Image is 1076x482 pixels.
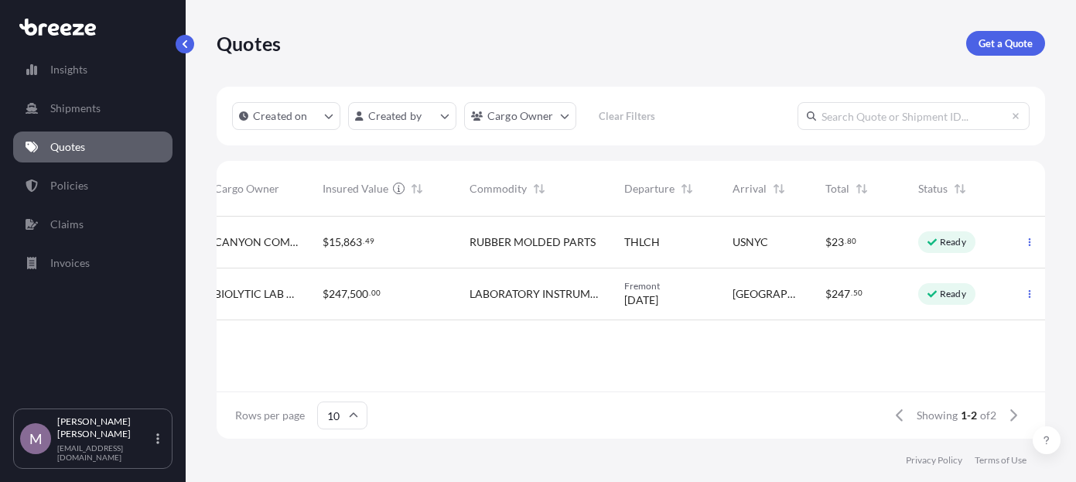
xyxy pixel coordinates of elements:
[348,102,456,130] button: createdBy Filter options
[825,289,832,299] span: $
[733,181,767,197] span: Arrival
[845,238,846,244] span: .
[329,289,347,299] span: 247
[599,108,655,124] p: Clear Filters
[832,289,850,299] span: 247
[13,209,173,240] a: Claims
[770,179,788,198] button: Sort
[624,181,675,197] span: Departure
[966,31,1045,56] a: Get a Quote
[624,292,658,308] span: [DATE]
[323,181,388,197] span: Insured Value
[940,236,966,248] p: Ready
[323,237,329,248] span: $
[50,101,101,116] p: Shipments
[369,290,371,296] span: .
[350,289,368,299] span: 500
[329,237,341,248] span: 15
[50,139,85,155] p: Quotes
[825,237,832,248] span: $
[217,31,281,56] p: Quotes
[343,237,362,248] span: 863
[470,234,596,250] span: RUBBER MOLDED PARTS
[584,104,671,128] button: Clear Filters
[851,290,852,296] span: .
[363,238,364,244] span: .
[918,181,948,197] span: Status
[917,408,958,423] span: Showing
[57,415,153,440] p: [PERSON_NAME] [PERSON_NAME]
[961,408,977,423] span: 1-2
[214,181,279,197] span: Cargo Owner
[323,289,329,299] span: $
[214,234,298,250] span: CANYON COMPONENTS
[678,179,696,198] button: Sort
[50,178,88,193] p: Policies
[733,234,768,250] span: USNYC
[50,217,84,232] p: Claims
[979,36,1033,51] p: Get a Quote
[470,286,599,302] span: LABORATORY INSTRUMENTS
[50,62,87,77] p: Insights
[368,108,422,124] p: Created by
[50,255,90,271] p: Invoices
[214,286,298,302] span: BIOLYTIC LAB PERFORMANCE, INC.
[470,181,527,197] span: Commodity
[624,234,660,250] span: THLCH
[464,102,576,130] button: cargoOwner Filter options
[951,179,969,198] button: Sort
[940,288,966,300] p: Ready
[13,93,173,124] a: Shipments
[371,290,381,296] span: 00
[530,179,548,198] button: Sort
[13,132,173,162] a: Quotes
[13,170,173,201] a: Policies
[825,181,849,197] span: Total
[975,454,1026,467] a: Terms of Use
[853,290,863,296] span: 50
[847,238,856,244] span: 80
[235,408,305,423] span: Rows per page
[13,54,173,85] a: Insights
[365,238,374,244] span: 49
[852,179,871,198] button: Sort
[253,108,308,124] p: Created on
[408,179,426,198] button: Sort
[13,248,173,279] a: Invoices
[832,237,844,248] span: 23
[487,108,554,124] p: Cargo Owner
[57,443,153,462] p: [EMAIL_ADDRESS][DOMAIN_NAME]
[624,280,708,292] span: Fremont
[341,237,343,248] span: ,
[347,289,350,299] span: ,
[29,431,43,446] span: M
[980,408,996,423] span: of 2
[906,454,962,467] a: Privacy Policy
[232,102,340,130] button: createdOn Filter options
[798,102,1030,130] input: Search Quote or Shipment ID...
[733,286,801,302] span: [GEOGRAPHIC_DATA]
